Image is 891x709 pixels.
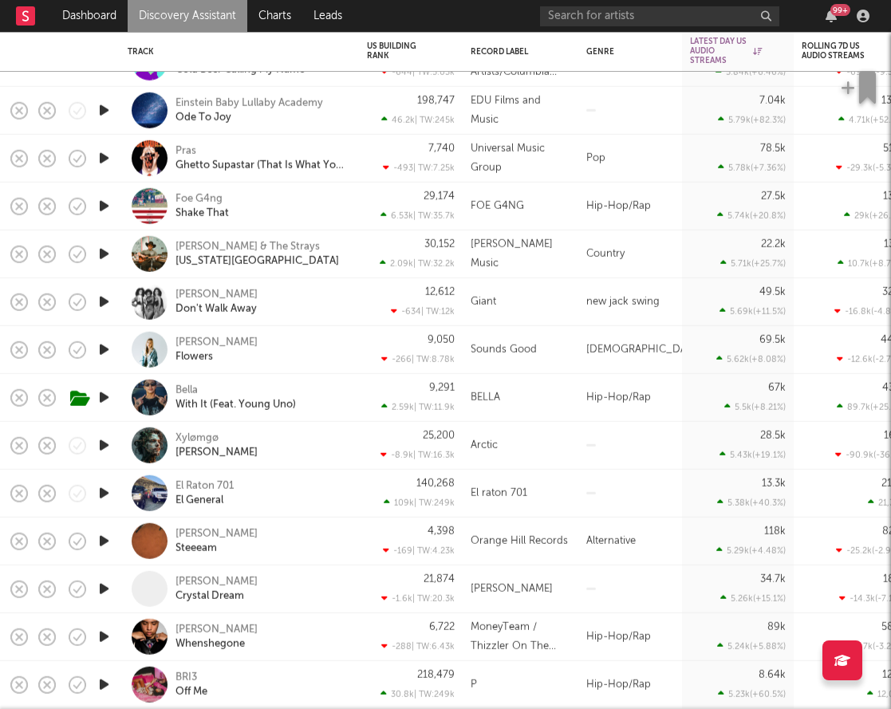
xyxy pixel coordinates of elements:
[578,278,682,326] div: new jack swing
[175,684,207,699] a: Off Me
[175,541,217,555] a: Steeeam
[175,574,258,589] a: [PERSON_NAME]
[175,335,258,349] div: [PERSON_NAME]
[720,450,786,460] div: 5.43k ( +19.1 % )
[720,258,786,269] div: 5.71k ( +25.7 % )
[175,397,296,412] a: With It (Feat. Young Uno)
[471,292,496,311] div: Giant
[175,670,197,684] div: BRI3
[717,498,786,508] div: 5.38k ( +40.3 % )
[471,579,553,598] div: [PERSON_NAME]
[367,211,455,221] div: 6.53k | TW: 35.7k
[718,115,786,125] div: 5.79k ( +82.3 % )
[175,144,196,158] a: Pras
[429,622,455,632] div: 6,722
[424,239,455,250] div: 30,152
[367,258,455,269] div: 2.09k | TW: 32.2k
[760,574,786,585] div: 34.7k
[175,526,258,541] a: [PERSON_NAME]
[175,287,258,301] a: [PERSON_NAME]
[423,431,455,441] div: 25,200
[367,163,455,173] div: -493 | TW: 7.25k
[175,254,339,268] a: [US_STATE][GEOGRAPHIC_DATA]
[471,617,570,656] div: MoneyTeam / Thizzler On The Roof
[367,450,455,460] div: -8.9k | TW: 16.3k
[175,636,245,651] a: Whenshegone
[471,47,546,57] div: Record Label
[724,402,786,412] div: 5.5k ( +8.21 % )
[175,589,244,603] a: Crystal Dream
[175,622,258,636] a: [PERSON_NAME]
[175,158,347,172] a: Ghetto Supastar (That Is What You Are)
[762,479,786,489] div: 13.3k
[760,144,786,154] div: 78.5k
[578,230,682,278] div: Country
[175,239,320,254] div: [PERSON_NAME] & The Strays
[471,234,570,273] div: [PERSON_NAME] Music
[175,431,219,445] div: Xylømgø
[717,211,786,221] div: 5.74k ( +20.8 % )
[128,47,343,57] div: Track
[471,196,524,215] div: FOE G4NG
[578,518,682,565] div: Alternative
[367,689,455,699] div: 30.8k | TW: 249k
[578,374,682,422] div: Hip-Hop/Rap
[716,546,786,556] div: 5.29k ( +4.48 % )
[716,354,786,364] div: 5.62k ( +8.08 % )
[471,340,537,359] div: Sounds Good
[428,526,455,537] div: 4,398
[367,306,455,317] div: -634 | TW: 12k
[367,498,455,508] div: 109k | TW: 249k
[175,479,234,493] div: El Raton 701
[759,96,786,106] div: 7.04k
[586,47,666,57] div: Genre
[367,641,455,652] div: -288 | TW: 6.43k
[175,96,323,110] a: Einstein Baby Lullaby Academy
[471,388,500,407] div: BELLA
[578,661,682,709] div: Hip-Hop/Rap
[175,383,198,397] div: Bella
[826,10,837,22] button: 99+
[759,335,786,345] div: 69.5k
[424,191,455,202] div: 29,174
[175,445,258,459] a: [PERSON_NAME]
[175,206,229,220] a: Shake That
[428,144,455,154] div: 7,740
[761,191,786,202] div: 27.5k
[690,37,762,65] div: Latest Day US Audio Streams
[175,493,223,507] a: El General
[471,483,527,502] div: El raton 701
[471,91,570,129] div: EDU Films and Music
[718,689,786,699] div: 5.23k ( +60.5 % )
[367,67,455,77] div: -644 | TW: 5.03k
[175,191,223,206] a: Foe G4ng
[802,41,881,61] div: Rolling 7D US Audio Streams
[367,593,455,604] div: -1.6k | TW: 20.3k
[428,335,455,345] div: 9,050
[367,354,455,364] div: -266 | TW: 8.78k
[175,110,231,124] div: Ode To Joy
[759,287,786,297] div: 49.5k
[830,4,850,16] div: 99 +
[720,306,786,317] div: 5.69k ( +11.5 % )
[768,383,786,393] div: 67k
[175,349,213,364] a: Flowers
[417,96,455,106] div: 198,747
[471,675,477,694] div: P
[471,139,570,177] div: Universal Music Group
[424,574,455,585] div: 21,874
[717,641,786,652] div: 5.24k ( +5.88 % )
